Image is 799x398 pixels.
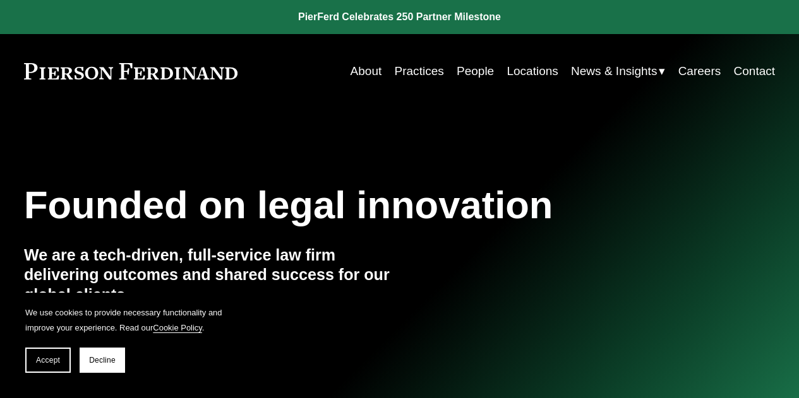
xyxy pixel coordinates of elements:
[395,59,444,83] a: Practices
[89,356,116,365] span: Decline
[80,348,125,373] button: Decline
[153,323,202,332] a: Cookie Policy
[36,356,60,365] span: Accept
[507,59,558,83] a: Locations
[25,348,71,373] button: Accept
[351,59,382,83] a: About
[457,59,494,83] a: People
[678,59,721,83] a: Careers
[24,245,400,306] h4: We are a tech-driven, full-service law firm delivering outcomes and shared success for our global...
[734,59,776,83] a: Contact
[24,183,650,227] h1: Founded on legal innovation
[25,305,227,335] p: We use cookies to provide necessary functionality and improve your experience. Read our .
[571,59,665,83] a: folder dropdown
[13,293,240,385] section: Cookie banner
[571,61,657,82] span: News & Insights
